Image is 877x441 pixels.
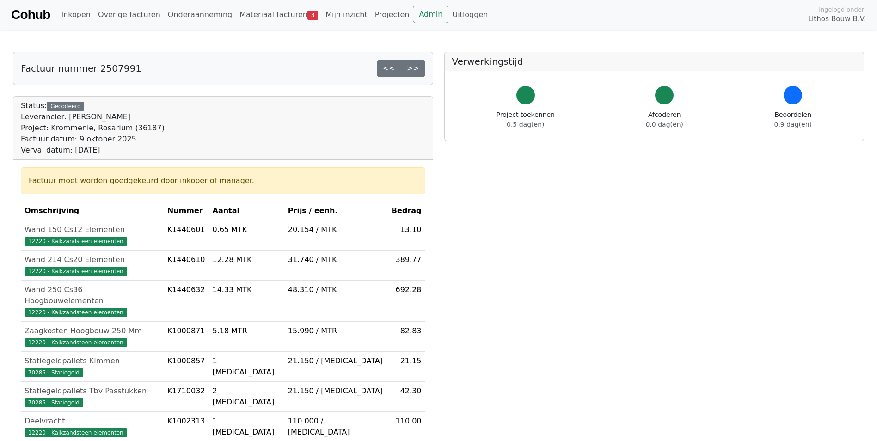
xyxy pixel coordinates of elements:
div: Verval datum: [DATE] [21,145,165,156]
span: Lithos Bouw B.V. [808,14,866,24]
div: Statiegeldpallets Tbv Passtukken [25,386,160,397]
span: 70285 - Statiegeld [25,368,83,377]
div: 0.65 MTK [213,224,281,235]
div: Zaagkosten Hoogbouw 250 Mm [25,325,160,337]
a: << [377,60,401,77]
div: Statiegeldpallets Kimmen [25,355,160,367]
a: >> [401,60,425,77]
a: Wand 250 Cs36 Hoogbouwelementen12220 - Kalkzandsteen elementen [25,284,160,318]
div: 14.33 MTK [213,284,281,295]
div: Project: Krommenie, Rosarium (36187) [21,122,165,134]
td: 82.83 [387,322,425,352]
a: Deelvracht12220 - Kalkzandsteen elementen [25,416,160,438]
span: 12220 - Kalkzandsteen elementen [25,308,127,317]
td: 692.28 [387,281,425,322]
div: 31.740 / MTK [288,254,384,265]
td: K1000871 [164,322,209,352]
div: Status: [21,100,165,156]
a: Mijn inzicht [322,6,371,24]
span: 0.9 dag(en) [774,121,812,128]
div: Wand 150 Cs12 Elementen [25,224,160,235]
span: 3 [307,11,318,20]
div: 2 [MEDICAL_DATA] [213,386,281,408]
span: 12220 - Kalkzandsteen elementen [25,428,127,437]
div: 1 [MEDICAL_DATA] [213,416,281,438]
div: 20.154 / MTK [288,224,384,235]
div: Factuur moet worden goedgekeurd door inkoper of manager. [29,175,417,186]
span: 12220 - Kalkzandsteen elementen [25,338,127,347]
h5: Verwerkingstijd [452,56,857,67]
td: 21.15 [387,352,425,382]
div: 5.18 MTR [213,325,281,337]
div: Leverancier: [PERSON_NAME] [21,111,165,122]
h5: Factuur nummer 2507991 [21,63,141,74]
a: Admin [413,6,448,23]
a: Statiegeldpallets Kimmen70285 - Statiegeld [25,355,160,378]
a: Wand 214 Cs20 Elementen12220 - Kalkzandsteen elementen [25,254,160,276]
div: Factuur datum: 9 oktober 2025 [21,134,165,145]
div: 1 [MEDICAL_DATA] [213,355,281,378]
th: Aantal [209,202,284,220]
div: Deelvracht [25,416,160,427]
span: 12220 - Kalkzandsteen elementen [25,237,127,246]
a: Statiegeldpallets Tbv Passtukken70285 - Statiegeld [25,386,160,408]
th: Omschrijving [21,202,164,220]
td: 389.77 [387,251,425,281]
th: Prijs / eenh. [284,202,387,220]
span: 70285 - Statiegeld [25,398,83,407]
a: Inkopen [57,6,94,24]
div: Gecodeerd [47,102,84,111]
div: 110.000 / [MEDICAL_DATA] [288,416,384,438]
td: 42.30 [387,382,425,412]
a: Onderaanneming [164,6,236,24]
span: 0.0 dag(en) [646,121,683,128]
a: Cohub [11,4,50,26]
td: K1710032 [164,382,209,412]
a: Wand 150 Cs12 Elementen12220 - Kalkzandsteen elementen [25,224,160,246]
div: 21.150 / [MEDICAL_DATA] [288,386,384,397]
td: K1440632 [164,281,209,322]
th: Bedrag [387,202,425,220]
div: 15.990 / MTR [288,325,384,337]
td: K1440610 [164,251,209,281]
td: 13.10 [387,220,425,251]
a: Uitloggen [448,6,491,24]
td: K1440601 [164,220,209,251]
span: 12220 - Kalkzandsteen elementen [25,267,127,276]
div: 12.28 MTK [213,254,281,265]
span: 0.5 dag(en) [507,121,544,128]
th: Nummer [164,202,209,220]
div: Wand 214 Cs20 Elementen [25,254,160,265]
div: 21.150 / [MEDICAL_DATA] [288,355,384,367]
div: Wand 250 Cs36 Hoogbouwelementen [25,284,160,306]
a: Projecten [371,6,413,24]
div: Afcoderen [646,110,683,129]
div: Beoordelen [774,110,812,129]
a: Materiaal facturen3 [236,6,322,24]
div: Project toekennen [497,110,555,129]
a: Zaagkosten Hoogbouw 250 Mm12220 - Kalkzandsteen elementen [25,325,160,348]
span: Ingelogd onder: [819,5,866,14]
div: 48.310 / MTK [288,284,384,295]
td: K1000857 [164,352,209,382]
a: Overige facturen [94,6,164,24]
